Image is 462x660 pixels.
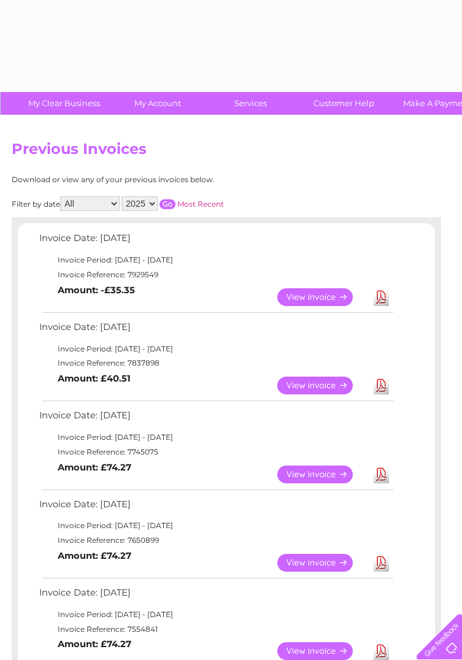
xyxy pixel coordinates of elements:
[36,585,395,607] td: Invoice Date: [DATE]
[36,319,395,342] td: Invoice Date: [DATE]
[36,230,395,253] td: Invoice Date: [DATE]
[107,92,208,115] a: My Account
[36,356,395,370] td: Invoice Reference: 7837898
[277,377,368,394] a: View
[374,466,389,483] a: Download
[36,342,395,356] td: Invoice Period: [DATE] - [DATE]
[277,642,368,660] a: View
[36,407,395,430] td: Invoice Date: [DATE]
[13,92,115,115] a: My Clear Business
[36,445,395,459] td: Invoice Reference: 7745075
[36,267,395,282] td: Invoice Reference: 7929549
[277,288,368,306] a: View
[177,199,224,209] a: Most Recent
[374,377,389,394] a: Download
[374,288,389,306] a: Download
[374,554,389,572] a: Download
[58,550,131,561] b: Amount: £74.27
[12,196,334,211] div: Filter by date
[36,430,395,445] td: Invoice Period: [DATE] - [DATE]
[58,462,131,473] b: Amount: £74.27
[200,92,301,115] a: Services
[36,253,395,267] td: Invoice Period: [DATE] - [DATE]
[293,92,395,115] a: Customer Help
[277,466,368,483] a: View
[36,533,395,548] td: Invoice Reference: 7650899
[374,642,389,660] a: Download
[58,373,131,384] b: Amount: £40.51
[36,622,395,637] td: Invoice Reference: 7554841
[58,285,135,296] b: Amount: -£35.35
[36,607,395,622] td: Invoice Period: [DATE] - [DATE]
[36,496,395,519] td: Invoice Date: [DATE]
[277,554,368,572] a: View
[12,175,334,184] div: Download or view any of your previous invoices below.
[58,639,131,650] b: Amount: £74.27
[36,518,395,533] td: Invoice Period: [DATE] - [DATE]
